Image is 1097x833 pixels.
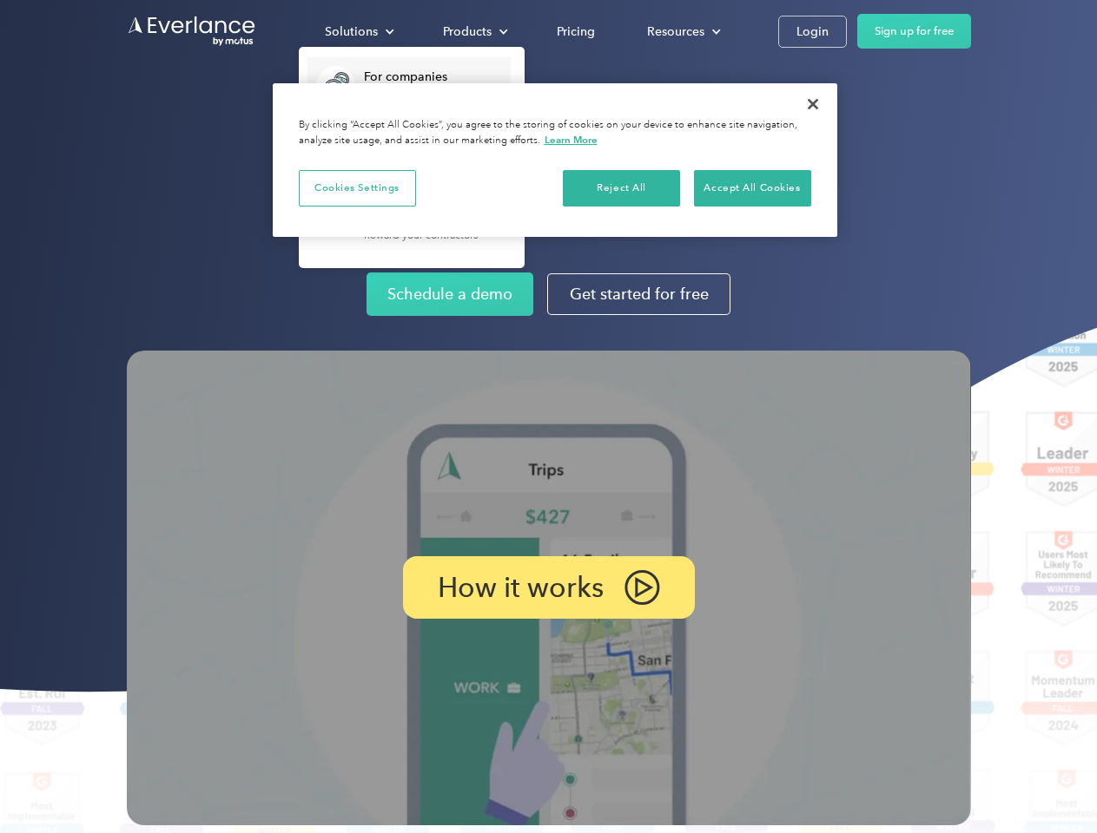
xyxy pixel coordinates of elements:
[794,85,832,123] button: Close
[796,21,829,43] div: Login
[299,170,416,207] button: Cookies Settings
[299,47,525,268] nav: Solutions
[438,577,604,598] p: How it works
[367,272,533,316] a: Schedule a demo
[539,16,612,47] a: Pricing
[273,83,837,237] div: Privacy
[647,21,704,43] div: Resources
[325,21,378,43] div: Solutions
[443,21,492,43] div: Products
[557,21,595,43] div: Pricing
[426,16,522,47] div: Products
[563,170,680,207] button: Reject All
[778,16,847,48] a: Login
[128,103,215,140] input: Submit
[545,134,598,146] a: More information about your privacy, opens in a new tab
[307,16,408,47] div: Solutions
[857,14,971,49] a: Sign up for free
[547,273,730,315] a: Get started for free
[299,118,811,148] div: By clicking “Accept All Cookies”, you agree to the storing of cookies on your device to enhance s...
[127,15,257,48] a: Go to homepage
[694,170,811,207] button: Accept All Cookies
[364,69,502,86] div: For companies
[273,83,837,237] div: Cookie banner
[307,57,511,114] a: For companiesEasy vehicle reimbursements
[630,16,735,47] div: Resources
